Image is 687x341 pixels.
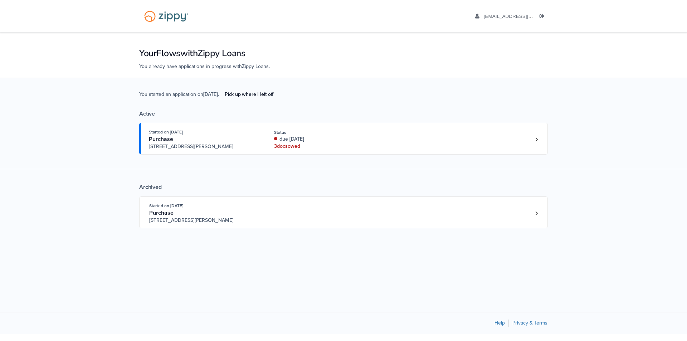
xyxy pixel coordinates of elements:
span: You started an application on [DATE] . [139,91,279,110]
span: Started on [DATE] [149,203,183,208]
span: Started on [DATE] [149,130,183,135]
div: Archived [139,184,548,191]
span: [STREET_ADDRESS][PERSON_NAME] [149,143,258,150]
span: Purchase [149,136,173,143]
span: aaboley88@icloud.com [484,14,566,19]
span: Purchase [149,209,174,216]
a: Loan number 3802615 [531,208,542,219]
div: 3 doc s owed [274,143,370,150]
h1: Your Flows with Zippy Loans [139,47,548,59]
a: Privacy & Terms [512,320,547,326]
span: You already have applications in progress with Zippy Loans . [139,63,270,69]
a: Open loan 3802615 [139,196,548,228]
a: Help [494,320,505,326]
span: [STREET_ADDRESS][PERSON_NAME] [149,217,258,224]
img: Logo [140,7,193,25]
div: Active [139,110,548,117]
a: edit profile [475,14,566,21]
a: Loan number 4228033 [531,134,542,145]
div: due [DATE] [274,136,370,143]
a: Pick up where I left off [219,88,279,100]
a: Log out [540,14,547,21]
div: Status [274,129,370,136]
a: Open loan 4228033 [139,123,548,155]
